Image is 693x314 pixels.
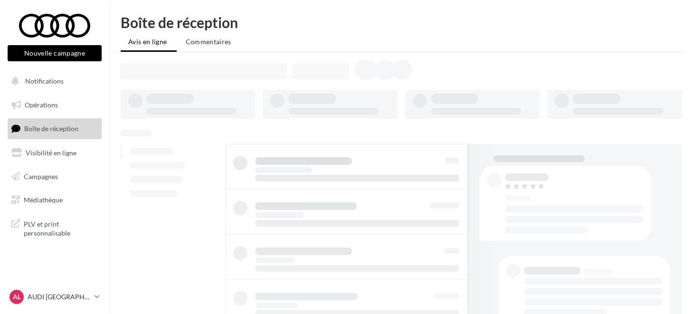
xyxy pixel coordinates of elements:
[6,190,104,210] a: Médiathèque
[25,77,64,85] span: Notifications
[6,118,104,139] a: Boîte de réception
[8,288,102,306] a: AL AUDI [GEOGRAPHIC_DATA]
[6,167,104,187] a: Campagnes
[13,292,21,302] span: AL
[24,124,78,133] span: Boîte de réception
[8,45,102,61] button: Nouvelle campagne
[6,143,104,163] a: Visibilité en ligne
[25,101,58,109] span: Opérations
[24,218,98,238] span: PLV et print personnalisable
[186,38,231,46] span: Commentaires
[24,172,58,180] span: Campagnes
[26,149,76,157] span: Visibilité en ligne
[24,196,63,204] span: Médiathèque
[6,214,104,242] a: PLV et print personnalisable
[6,95,104,115] a: Opérations
[6,71,100,91] button: Notifications
[121,15,682,29] div: Boîte de réception
[28,292,91,302] p: AUDI [GEOGRAPHIC_DATA]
